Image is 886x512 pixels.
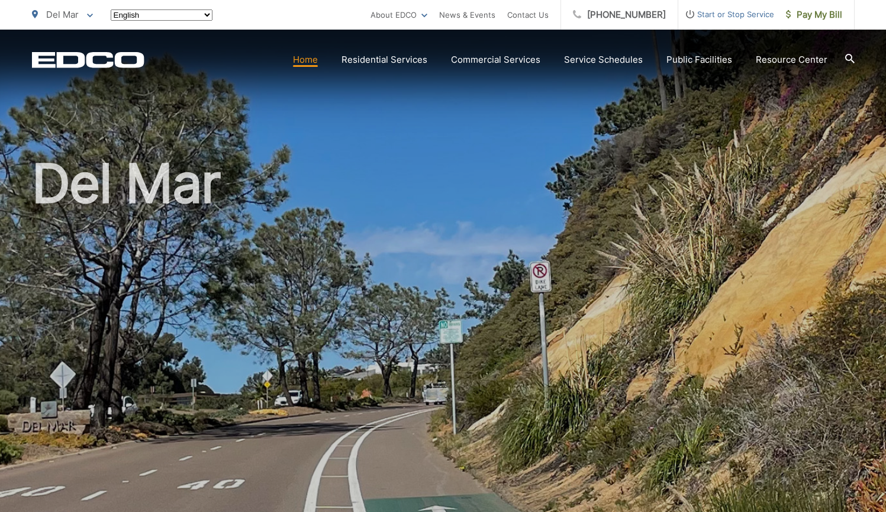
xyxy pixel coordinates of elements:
[439,8,495,22] a: News & Events
[293,53,318,67] a: Home
[32,51,144,68] a: EDCD logo. Return to the homepage.
[507,8,549,22] a: Contact Us
[666,53,732,67] a: Public Facilities
[756,53,827,67] a: Resource Center
[564,53,643,67] a: Service Schedules
[341,53,427,67] a: Residential Services
[111,9,212,21] select: Select a language
[46,9,79,20] span: Del Mar
[786,8,842,22] span: Pay My Bill
[451,53,540,67] a: Commercial Services
[370,8,427,22] a: About EDCO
